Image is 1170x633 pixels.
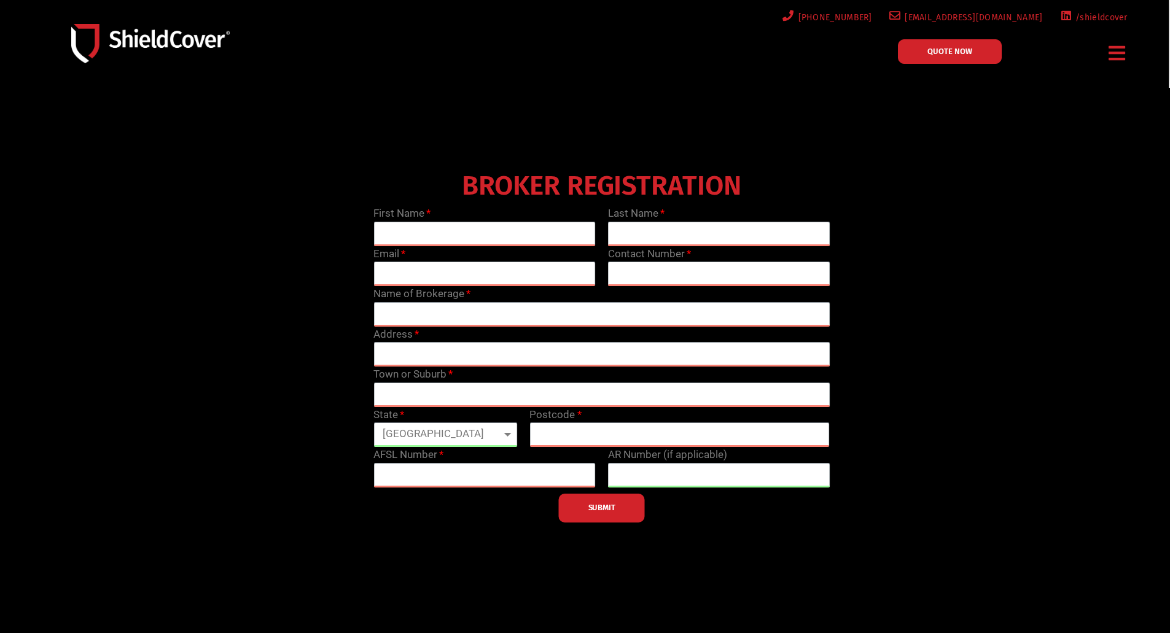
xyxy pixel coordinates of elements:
[367,179,836,193] h4: BROKER REGISTRATION
[373,286,470,302] label: Name of Brokerage
[373,367,453,383] label: Town or Suburb
[373,246,405,262] label: Email
[898,39,1002,64] a: QUOTE NOW
[373,407,404,423] label: State
[927,47,972,55] span: QUOTE NOW
[780,10,872,25] a: [PHONE_NUMBER]
[71,24,230,63] img: Shield-Cover-Underwriting-Australia-logo-full
[887,10,1043,25] a: [EMAIL_ADDRESS][DOMAIN_NAME]
[794,10,872,25] span: [PHONE_NUMBER]
[1104,39,1131,68] div: Menu Toggle
[608,246,691,262] label: Contact Number
[608,206,665,222] label: Last Name
[373,447,443,463] label: AFSL Number
[608,447,727,463] label: AR Number (if applicable)
[559,494,645,522] button: SUBMIT
[1058,10,1128,25] a: /shieldcover
[373,206,431,222] label: First Name
[588,507,615,509] span: SUBMIT
[900,10,1042,25] span: [EMAIL_ADDRESS][DOMAIN_NAME]
[373,327,419,343] label: Address
[1071,10,1128,25] span: /shieldcover
[529,407,581,423] label: Postcode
